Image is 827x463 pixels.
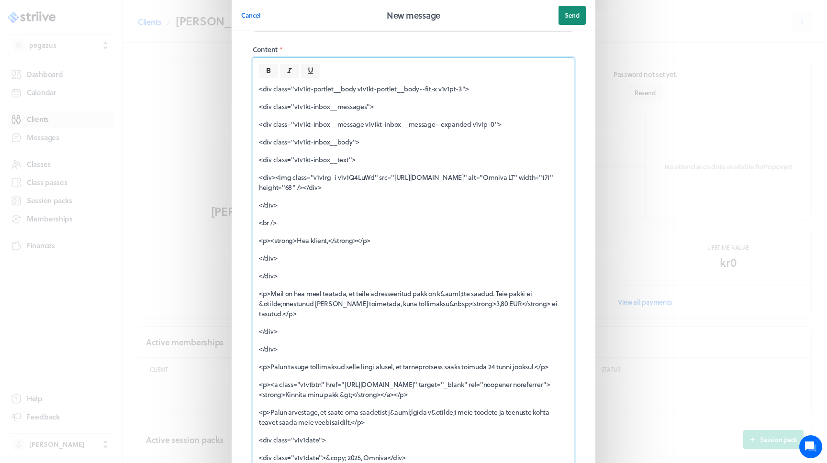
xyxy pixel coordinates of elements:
[259,101,568,111] p: <div class="v1v1kt-inbox__messages">
[241,11,261,20] span: Cancel
[565,11,580,20] span: Send
[259,344,568,354] p: </div>
[241,6,261,25] button: Cancel
[387,9,440,22] h2: New message
[259,271,568,281] p: </div>
[259,253,568,263] p: </div>
[259,200,568,210] p: </div>
[259,137,568,147] p: <div class="v1v1kt-inbox__body">
[259,84,568,94] p: <div class="v1v1kt-portlet__body v1v1kt-portlet__body--fit-x v1v1pt-3">
[559,6,586,25] button: Send
[799,435,822,458] iframe: gist-messenger-bubble-iframe
[15,111,177,131] button: New conversation
[14,46,177,62] h1: Hi [PERSON_NAME]
[259,326,568,336] p: </div>
[259,288,568,319] p: <p>Meil on hea meel teatada, et teile adresseeritud pakk on k&auml;tte saadud. Teie pakki ei &oti...
[62,117,115,125] span: New conversation
[253,45,574,55] label: Content
[259,435,568,445] p: <div class="v1v1date">
[259,218,568,228] p: <br />
[259,379,568,399] p: <p><a class="v1v1btn" href="[URL][DOMAIN_NAME]" target="_blank" rel="noopener noreferrer"><strong...
[259,235,568,245] p: <p><strong>Hea klient,</strong></p>
[259,452,568,463] p: <div class="v1v1date">&copy; 2025, Omniva</div>
[259,172,568,192] p: <div><img class="v1v1rg_i v1v1Q4LuWd" src="[URL][DOMAIN_NAME]" alt="Omniva LT" width="171" height...
[259,154,568,165] p: <div class="v1v1kt-inbox__text">
[259,407,568,427] p: <p>Palun arvestage, et saate oma saadetist j&auml;lgida v&otilde;i meie toodete ja teenuste kohta...
[259,119,568,129] p: <div class="v1v1kt-inbox__message v1v1kt-inbox__message--expanded v1v1p-0">
[259,362,568,372] p: <p>Palun tasuge tollimaksud selle lingi alusel, et tarneprotsess saaks toimuda 24 tunni jooksul.</p>
[28,165,171,184] input: Search articles
[14,64,177,94] h2: We're here to help. Ask us anything!
[13,149,179,160] p: Find an answer quickly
